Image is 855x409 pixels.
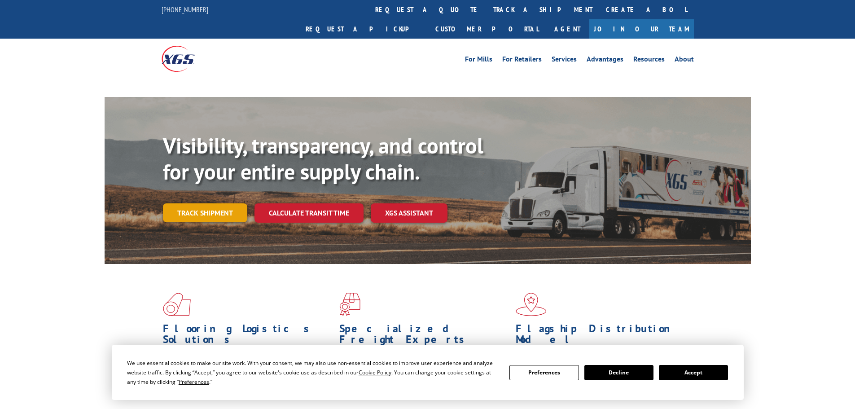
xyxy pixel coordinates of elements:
[429,19,545,39] a: Customer Portal
[163,203,247,222] a: Track shipment
[502,56,542,66] a: For Retailers
[659,365,728,380] button: Accept
[675,56,694,66] a: About
[299,19,429,39] a: Request a pickup
[127,358,499,387] div: We use essential cookies to make our site work. With your consent, we may also use non-essential ...
[163,132,483,185] b: Visibility, transparency, and control for your entire supply chain.
[465,56,492,66] a: For Mills
[587,56,623,66] a: Advantages
[163,323,333,349] h1: Flooring Logistics Solutions
[371,203,447,223] a: XGS ASSISTANT
[516,323,685,349] h1: Flagship Distribution Model
[112,345,744,400] div: Cookie Consent Prompt
[516,293,547,316] img: xgs-icon-flagship-distribution-model-red
[584,365,653,380] button: Decline
[339,293,360,316] img: xgs-icon-focused-on-flooring-red
[179,378,209,386] span: Preferences
[589,19,694,39] a: Join Our Team
[162,5,208,14] a: [PHONE_NUMBER]
[163,293,191,316] img: xgs-icon-total-supply-chain-intelligence-red
[545,19,589,39] a: Agent
[552,56,577,66] a: Services
[339,323,509,349] h1: Specialized Freight Experts
[633,56,665,66] a: Resources
[359,369,391,376] span: Cookie Policy
[509,365,579,380] button: Preferences
[254,203,364,223] a: Calculate transit time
